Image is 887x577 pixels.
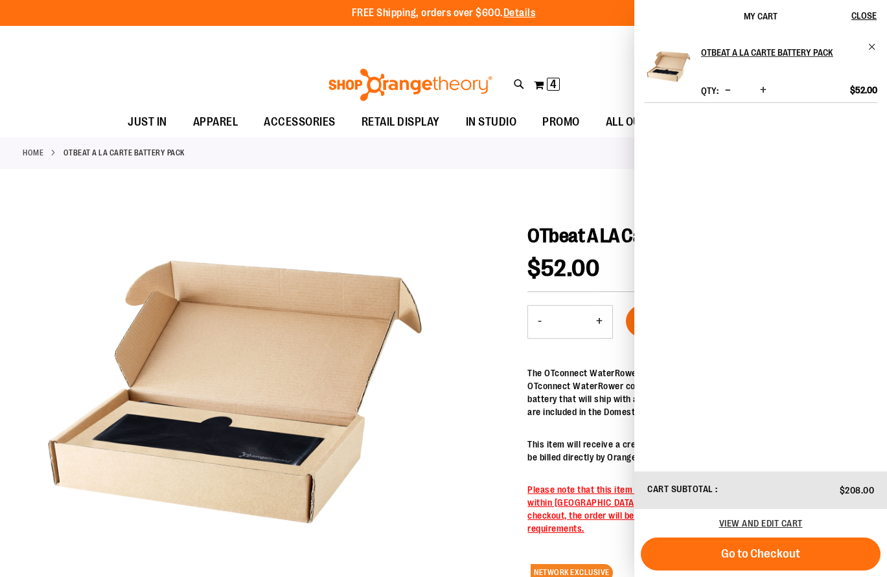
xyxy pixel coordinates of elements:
img: Shop Orangetheory [327,69,494,101]
span: 4 [550,78,557,91]
button: Decrease product quantity [528,306,551,338]
span: APPAREL [193,107,238,137]
button: Increase product quantity [757,84,770,97]
a: Remove item [868,42,877,52]
h2: OTbeat A LA Carte Battery Pack [701,42,860,63]
span: $208.00 [840,485,875,495]
span: PROMO [542,107,580,137]
span: Cart Subtotal [647,484,713,494]
p: FREE Shipping, orders over $600. [352,6,536,21]
input: Product quantity [551,306,586,337]
span: ALL OUT SALE [606,107,674,137]
button: Decrease product quantity [722,84,734,97]
strong: OTbeat A LA Carte Battery Pack [63,147,185,159]
li: Product [644,42,877,103]
p: This item will receive a credit at checkout for the balance of the product which will be billed d... [527,438,864,464]
a: OTbeat A LA Carte Battery Pack [701,42,877,63]
span: RETAIL DISPLAY [362,107,440,137]
span: Go to Checkout [721,547,800,561]
button: Add to Cart [626,305,706,337]
label: Qty [701,85,719,96]
span: JUST IN [128,107,167,137]
span: Close [851,10,877,21]
span: Please note that this item must be shipped via Ground and can only be shipped within [GEOGRAPHIC_... [527,484,845,534]
img: OTbeat A LA Carte Battery Pack [644,42,693,91]
span: OTbeat A LA Carte Battery Pack [527,225,766,247]
span: $52.00 [527,255,599,282]
span: $52.00 [850,84,877,96]
button: Go to Checkout [641,537,881,571]
span: IN STUDIO [466,107,517,137]
a: OTbeat A LA Carte Battery Pack [644,42,693,99]
a: Details [503,7,536,19]
span: ACCESSORIES [264,107,336,137]
a: Home [23,147,43,159]
a: View and edit cart [719,518,803,528]
button: Increase product quantity [586,306,612,338]
p: The OTconnect WaterRower Replacement Battery Pack is used to power your OTconnect WaterRower cons... [527,367,864,418]
span: My Cart [744,11,778,21]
